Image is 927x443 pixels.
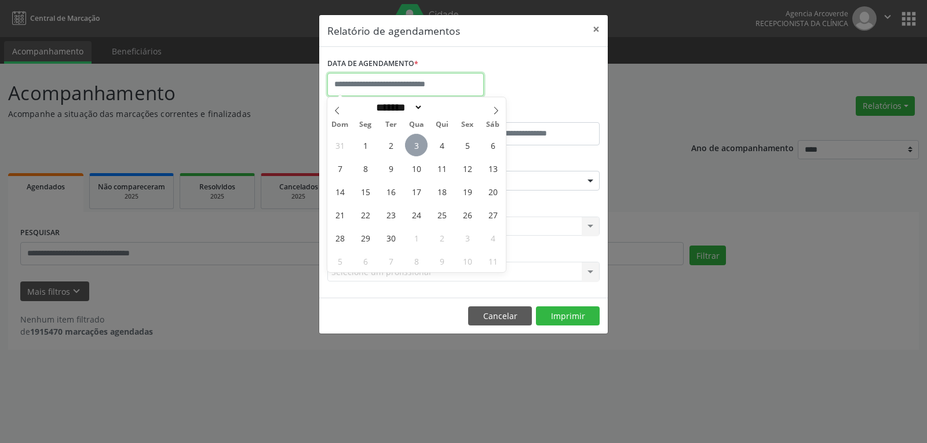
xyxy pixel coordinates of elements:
span: Setembro 2, 2025 [379,134,402,156]
span: Outubro 1, 2025 [405,226,428,249]
span: Setembro 4, 2025 [430,134,453,156]
span: Outubro 2, 2025 [430,226,453,249]
span: Outubro 3, 2025 [456,226,479,249]
span: Setembro 18, 2025 [430,180,453,203]
button: Cancelar [468,306,532,326]
span: Setembro 24, 2025 [405,203,428,226]
label: DATA DE AGENDAMENTO [327,55,418,73]
span: Qui [429,121,455,129]
span: Setembro 28, 2025 [329,226,351,249]
span: Outubro 6, 2025 [354,250,377,272]
span: Setembro 16, 2025 [379,180,402,203]
span: Setembro 20, 2025 [481,180,504,203]
span: Setembro 7, 2025 [329,157,351,180]
span: Outubro 7, 2025 [379,250,402,272]
span: Setembro 14, 2025 [329,180,351,203]
span: Outubro 5, 2025 [329,250,351,272]
span: Setembro 23, 2025 [379,203,402,226]
button: Imprimir [536,306,600,326]
span: Sex [455,121,480,129]
span: Dom [327,121,353,129]
span: Setembro 11, 2025 [430,157,453,180]
span: Setembro 29, 2025 [354,226,377,249]
span: Setembro 21, 2025 [329,203,351,226]
span: Sáb [480,121,506,129]
h5: Relatório de agendamentos [327,23,460,38]
span: Outubro 4, 2025 [481,226,504,249]
span: Setembro 6, 2025 [481,134,504,156]
span: Setembro 1, 2025 [354,134,377,156]
span: Setembro 27, 2025 [481,203,504,226]
span: Setembro 8, 2025 [354,157,377,180]
span: Qua [404,121,429,129]
span: Seg [353,121,378,129]
span: Setembro 3, 2025 [405,134,428,156]
span: Outubro 11, 2025 [481,250,504,272]
span: Setembro 17, 2025 [405,180,428,203]
span: Setembro 12, 2025 [456,157,479,180]
span: Outubro 10, 2025 [456,250,479,272]
input: Year [423,101,461,114]
span: Setembro 13, 2025 [481,157,504,180]
span: Outubro 8, 2025 [405,250,428,272]
label: ATÉ [466,104,600,122]
span: Setembro 30, 2025 [379,226,402,249]
span: Setembro 19, 2025 [456,180,479,203]
span: Setembro 5, 2025 [456,134,479,156]
button: Close [585,15,608,43]
select: Month [372,101,423,114]
span: Setembro 22, 2025 [354,203,377,226]
span: Outubro 9, 2025 [430,250,453,272]
span: Setembro 25, 2025 [430,203,453,226]
span: Setembro 9, 2025 [379,157,402,180]
span: Agosto 31, 2025 [329,134,351,156]
span: Setembro 26, 2025 [456,203,479,226]
span: Ter [378,121,404,129]
span: Setembro 10, 2025 [405,157,428,180]
span: Setembro 15, 2025 [354,180,377,203]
